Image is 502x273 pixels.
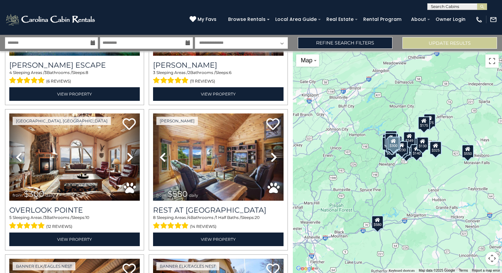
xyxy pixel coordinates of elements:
[485,54,499,68] button: Toggle fullscreen view
[153,113,284,201] img: thumbnail_164747674.jpeg
[5,13,97,26] img: White-1-2.png
[385,130,397,144] div: $125
[432,14,469,25] a: Owner Login
[388,136,400,150] div: $215
[294,264,316,273] a: Open this area in Google Maps (opens a new window)
[475,16,483,23] img: phone-regular-white.png
[198,16,216,23] span: My Favs
[153,233,284,246] a: View Property
[229,70,231,75] span: 6
[266,117,280,132] a: Add to favorites
[86,70,88,75] span: 8
[9,215,12,220] span: 5
[485,252,499,265] button: Map camera controls
[46,222,72,231] span: (12 reviews)
[9,215,140,231] div: Sleeping Areas / Bathrooms / Sleeps:
[9,233,140,246] a: View Property
[153,215,156,220] span: 8
[382,137,394,150] div: $230
[13,262,75,270] a: Banner Elk/Eagles Nest
[294,264,316,273] img: Google
[408,14,429,25] a: About
[411,144,423,157] div: $140
[472,269,500,272] a: Report a map error
[417,137,429,150] div: $130
[153,206,284,215] h3: Rest at Mountain Crest
[45,193,55,198] span: daily
[44,215,46,220] span: 3
[190,77,215,86] span: (11 reviews)
[190,16,218,23] a: My Favs
[372,215,383,229] div: $580
[46,77,71,86] span: (6 reviews)
[188,215,191,220] span: 4
[490,16,497,23] img: mail-regular-white.png
[9,70,12,75] span: 4
[9,61,140,70] h3: Todd Escape
[9,61,140,70] a: [PERSON_NAME] Escape
[24,189,44,199] span: $300
[9,87,140,101] a: View Property
[384,144,396,158] div: $225
[360,14,405,25] a: Rental Program
[400,145,412,158] div: $375
[387,137,399,150] div: $300
[13,193,23,198] span: from
[272,14,320,25] a: Local Area Guide
[156,193,166,198] span: from
[403,132,415,145] div: $349
[389,268,415,273] button: Keyboard shortcuts
[301,57,312,64] span: Map
[296,54,319,67] button: Change map style
[323,14,357,25] a: Real Estate
[188,70,190,75] span: 2
[298,37,392,49] a: Refine Search Filters
[398,142,410,155] div: $265
[153,215,284,231] div: Sleeping Areas / Bathrooms / Sleeps:
[13,117,111,125] a: [GEOGRAPHIC_DATA], [GEOGRAPHIC_DATA]
[9,206,140,215] a: Overlook Pointe
[396,141,408,154] div: $230
[44,70,47,75] span: 3
[255,215,260,220] span: 20
[190,222,216,231] span: (14 reviews)
[459,269,468,272] a: Terms (opens in new tab)
[153,61,284,70] a: [PERSON_NAME]
[424,113,436,127] div: $175
[85,215,89,220] span: 10
[418,116,430,130] div: $175
[156,262,219,270] a: Banner Elk/Eagles Nest
[402,37,497,49] button: Update Results
[216,215,241,220] span: 1 Half Baths /
[385,133,397,146] div: $160
[153,70,155,75] span: 3
[419,269,455,272] span: Map data ©2025 Google
[189,193,198,198] span: daily
[153,70,284,86] div: Sleeping Areas / Bathrooms / Sleeps:
[153,206,284,215] a: Rest at [GEOGRAPHIC_DATA]
[156,117,198,125] a: [PERSON_NAME]
[430,141,442,155] div: $325
[153,87,284,101] a: View Property
[153,61,284,70] h3: Azalea Hill
[168,189,188,199] span: $580
[9,113,140,201] img: thumbnail_163477009.jpeg
[225,14,269,25] a: Browse Rentals
[386,138,398,152] div: $185
[462,144,474,158] div: $550
[9,70,140,86] div: Sleeping Areas / Bathrooms / Sleeps:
